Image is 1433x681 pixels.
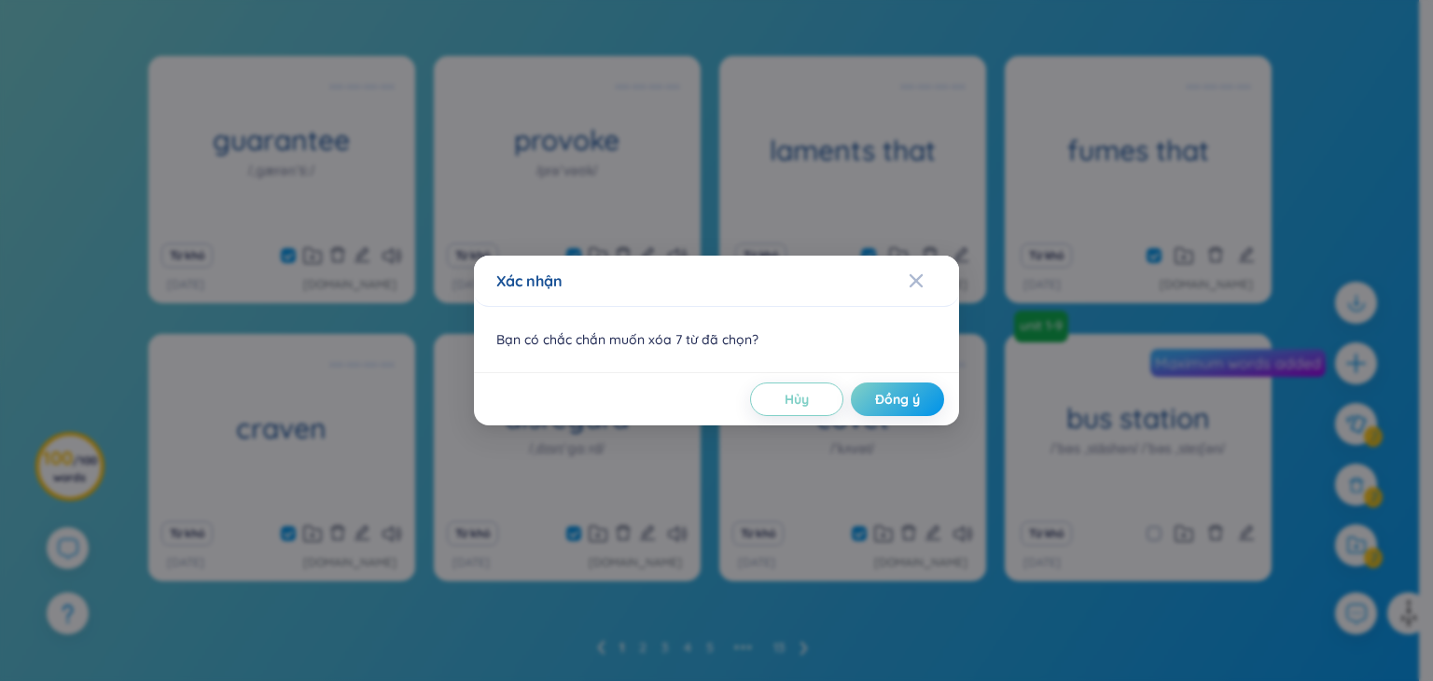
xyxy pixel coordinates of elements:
[909,256,959,306] button: Close
[851,382,944,416] button: Đồng ý
[496,271,937,291] div: Xác nhận
[750,382,843,416] button: Hủy
[474,307,959,372] div: Bạn có chắc chắn muốn xóa 7 từ đã chọn?
[875,390,920,409] span: Đồng ý
[785,390,809,409] span: Hủy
